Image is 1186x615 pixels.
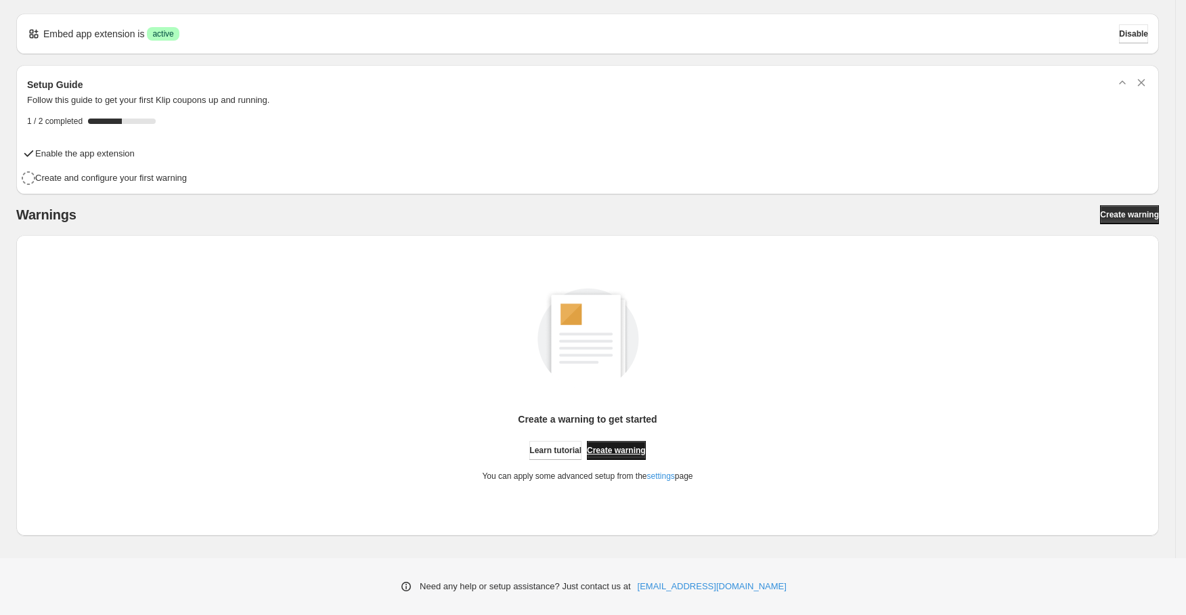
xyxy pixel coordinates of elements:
a: Learn tutorial [529,441,581,460]
h2: Warnings [16,207,76,223]
h4: Create and configure your first warning [35,171,187,185]
a: Create warning [587,441,646,460]
p: You can apply some advanced setup from the page [482,471,693,482]
p: Create a warning to get started [518,412,657,426]
span: 1 / 2 completed [27,116,83,127]
span: Create warning [587,445,646,456]
p: Embed app extension is [43,27,144,41]
h4: Enable the app extension [35,147,135,161]
span: active [152,28,173,39]
span: Learn tutorial [529,445,581,456]
a: [EMAIL_ADDRESS][DOMAIN_NAME] [638,580,787,593]
button: Disable [1119,24,1148,43]
span: Disable [1119,28,1148,39]
p: Follow this guide to get your first Klip coupons up and running. [27,93,1148,107]
h3: Setup Guide [27,78,83,91]
a: Create warning [1100,205,1159,224]
a: settings [646,471,674,481]
span: Create warning [1100,209,1159,220]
